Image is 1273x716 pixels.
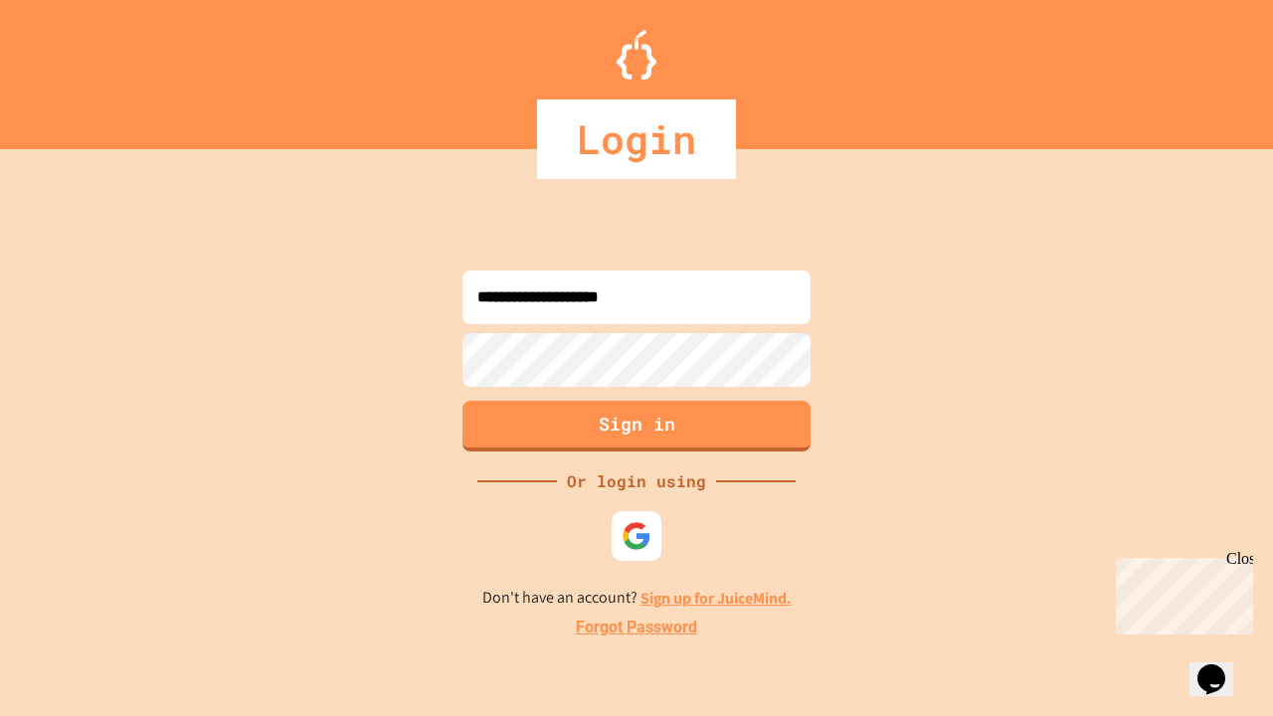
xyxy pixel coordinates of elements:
iframe: chat widget [1108,550,1253,634]
div: Login [537,99,736,179]
img: google-icon.svg [622,521,651,551]
a: Forgot Password [576,616,697,639]
div: Chat with us now!Close [8,8,137,126]
img: Logo.svg [617,30,656,80]
button: Sign in [462,401,811,451]
p: Don't have an account? [482,586,792,611]
iframe: chat widget [1189,636,1253,696]
div: Or login using [557,469,716,493]
a: Sign up for JuiceMind. [640,588,792,609]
